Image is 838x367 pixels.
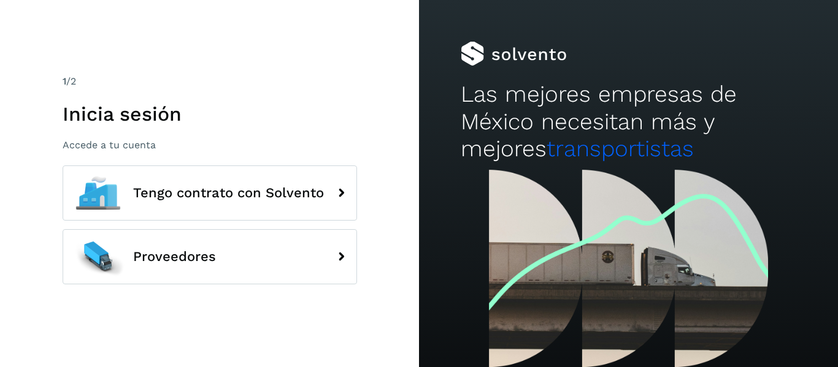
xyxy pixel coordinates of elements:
[547,135,694,162] span: transportistas
[63,165,357,221] button: Tengo contrato con Solvento
[63,102,357,126] h1: Inicia sesión
[133,186,324,200] span: Tengo contrato con Solvento
[63,229,357,284] button: Proveedores
[63,75,66,87] span: 1
[63,74,357,89] div: /2
[133,249,216,264] span: Proveedores
[63,139,357,151] p: Accede a tu cuenta
[461,81,796,162] h2: Las mejores empresas de México necesitan más y mejores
